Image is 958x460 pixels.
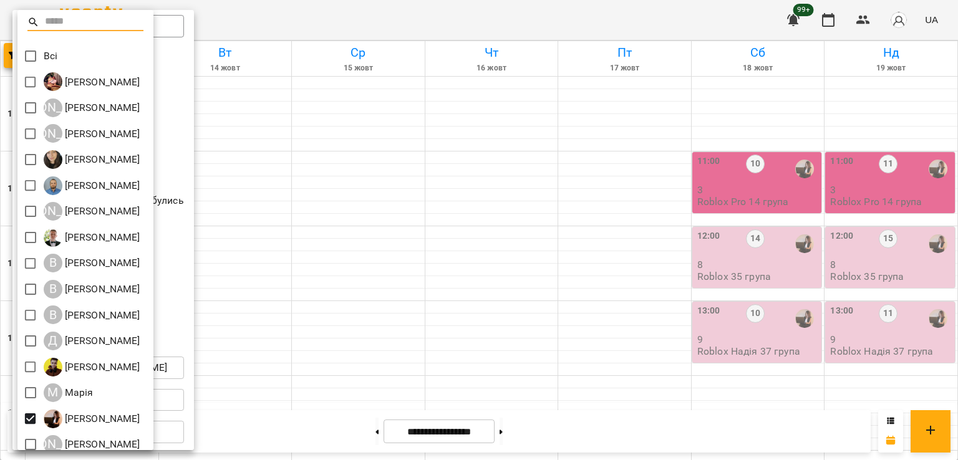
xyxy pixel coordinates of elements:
[44,228,140,247] a: В [PERSON_NAME]
[44,49,57,64] p: Всі
[44,72,62,91] img: І
[44,150,62,169] img: А
[62,411,140,426] p: [PERSON_NAME]
[62,308,140,323] p: [PERSON_NAME]
[44,176,62,195] img: А
[62,360,140,375] p: [PERSON_NAME]
[44,358,140,376] div: Денис Пущало
[44,383,94,402] a: М Марія
[62,204,140,219] p: [PERSON_NAME]
[62,333,140,348] p: [PERSON_NAME]
[62,127,140,141] p: [PERSON_NAME]
[62,75,140,90] p: [PERSON_NAME]
[44,435,62,454] div: [PERSON_NAME]
[62,385,94,400] p: Марія
[44,202,62,221] div: [PERSON_NAME]
[44,280,62,299] div: В
[44,228,62,247] img: В
[44,305,140,324] div: Віталій Кадуха
[44,280,140,299] a: В [PERSON_NAME]
[44,98,62,117] div: [PERSON_NAME]
[44,410,62,428] img: Н
[44,358,140,376] a: Д [PERSON_NAME]
[44,435,140,454] div: Ніна Марчук
[44,305,140,324] a: В [PERSON_NAME]
[62,256,140,271] p: [PERSON_NAME]
[62,230,140,245] p: [PERSON_NAME]
[44,202,140,221] a: [PERSON_NAME] [PERSON_NAME]
[44,305,62,324] div: В
[44,176,140,195] a: А [PERSON_NAME]
[44,358,62,376] img: Д
[44,332,140,350] div: Денис Замрій
[44,332,140,350] a: Д [PERSON_NAME]
[62,152,140,167] p: [PERSON_NAME]
[44,150,140,169] a: А [PERSON_NAME]
[44,124,62,143] div: [PERSON_NAME]
[44,98,140,117] div: Альберт Волков
[44,254,140,272] a: В [PERSON_NAME]
[44,72,140,91] a: І [PERSON_NAME]
[44,98,140,117] a: [PERSON_NAME] [PERSON_NAME]
[44,410,140,428] a: Н [PERSON_NAME]
[44,332,62,350] div: Д
[44,124,140,143] div: Аліна Москаленко
[62,437,140,452] p: [PERSON_NAME]
[62,282,140,297] p: [PERSON_NAME]
[62,178,140,193] p: [PERSON_NAME]
[44,435,140,454] a: [PERSON_NAME] [PERSON_NAME]
[44,72,140,91] div: Ілля Петруша
[44,254,62,272] div: В
[44,383,62,402] div: М
[44,383,94,402] div: Марія
[62,100,140,115] p: [PERSON_NAME]
[44,124,140,143] a: [PERSON_NAME] [PERSON_NAME]
[44,410,140,428] div: Надія Шрай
